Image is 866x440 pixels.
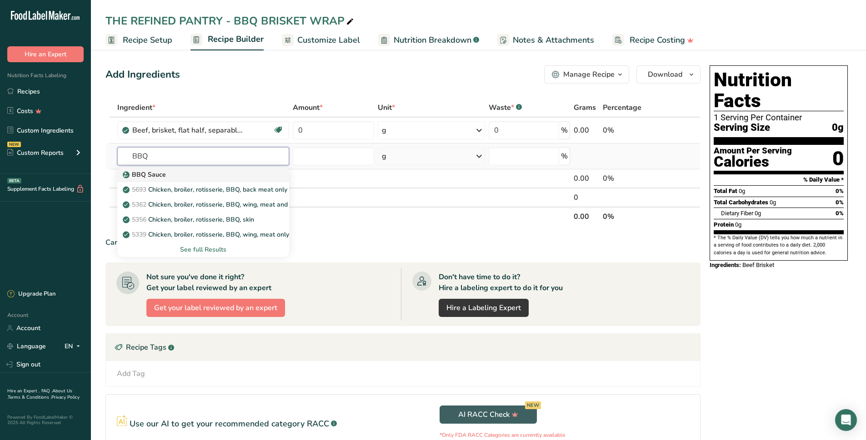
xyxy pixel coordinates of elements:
[835,409,857,431] div: Open Intercom Messenger
[735,221,741,228] span: 0g
[382,125,386,136] div: g
[574,102,596,113] span: Grams
[836,210,844,217] span: 0%
[714,234,844,257] section: * The % Daily Value (DV) tells you how much a nutrient in a serving of food contributes to a dail...
[117,227,290,242] a: 5339Chicken, broiler, rotisserie, BBQ, wing, meat only
[832,122,844,133] span: 0g
[7,388,72,400] a: About Us .
[714,147,792,155] div: Amount Per Serving
[132,185,146,194] span: 5693
[714,221,734,228] span: Protein
[710,262,741,268] span: Ingredients:
[8,394,51,400] a: Terms & Conditions .
[7,290,55,299] div: Upgrade Plan
[132,125,246,136] div: Beef, brisket, flat half, separable lean only, trimmed to 1/8" fat, select, cooked, braised
[41,388,52,394] a: FAQ .
[146,272,271,293] div: Not sure you've done it right? Get your label reviewed by an expert
[770,199,776,206] span: 0g
[125,185,287,194] p: Chicken, broiler, rotisserie, BBQ, back meat only
[125,230,289,239] p: Chicken, broiler, rotisserie, BBQ, wing, meat only
[439,272,563,293] div: Don't have time to do it? Hire a labeling expert to do it for you
[7,46,84,62] button: Hire an Expert
[293,102,323,113] span: Amount
[125,245,282,254] div: See full Results
[489,102,522,113] div: Waste
[572,207,601,226] th: 0.00
[601,207,659,226] th: 0%
[714,69,844,111] h1: Nutrition Facts
[65,341,84,352] div: EN
[7,415,84,425] div: Powered By FoodLabelMaker © 2025 All Rights Reserved
[755,210,761,217] span: 0g
[123,34,172,46] span: Recipe Setup
[117,102,155,113] span: Ingredient
[7,142,21,147] div: NEW
[636,65,701,84] button: Download
[603,125,657,136] div: 0%
[117,182,290,197] a: 5693Chicken, broiler, rotisserie, BBQ, back meat only
[836,188,844,194] span: 0%
[574,173,600,184] div: 0.00
[105,67,180,82] div: Add Ingredients
[106,334,700,361] div: Recipe Tags
[603,173,657,184] div: 0%
[630,34,685,46] span: Recipe Costing
[378,102,395,113] span: Unit
[7,148,64,158] div: Custom Reports
[563,69,615,80] div: Manage Recipe
[146,299,285,317] button: Get your label reviewed by an expert
[574,192,600,203] div: 0
[648,69,682,80] span: Download
[832,147,844,171] div: 0
[513,34,594,46] span: Notes & Attachments
[130,418,329,430] p: Use our AI to get your recommended category RACC
[282,30,360,50] a: Customize Label
[714,199,768,206] span: Total Carbohydrates
[208,33,264,45] span: Recipe Builder
[125,215,254,224] p: Chicken, broiler, rotisserie, BBQ, skin
[117,242,290,257] div: See full Results
[132,230,146,239] span: 5339
[714,113,844,122] div: 1 Serving Per Container
[378,30,479,50] a: Nutrition Breakdown
[497,30,594,50] a: Notes & Attachments
[105,237,701,248] div: Can't find your ingredient?
[132,215,146,224] span: 5356
[714,188,737,194] span: Total Fat
[105,13,355,29] div: THE REFINED PANTRY - BBQ BRISKET WRAP
[714,122,770,133] span: Serving Size
[714,155,792,168] div: Calories
[612,30,694,50] a: Recipe Costing
[117,167,290,182] a: BBQ Sauce
[440,405,537,424] button: AI RACC Check NEW
[603,102,641,113] span: Percentage
[439,299,529,317] a: Hire a Labeling Expert
[297,34,360,46] span: Customize Label
[7,388,40,394] a: Hire an Expert .
[574,125,600,136] div: 0.00
[382,151,386,162] div: g
[154,302,277,313] span: Get your label reviewed by an expert
[105,30,172,50] a: Recipe Setup
[525,401,541,409] div: NEW
[394,34,471,46] span: Nutrition Breakdown
[440,431,690,439] p: *Only FDA RACC Categories are currently available
[7,338,46,354] a: Language
[117,147,290,165] input: Add Ingredient
[7,178,21,183] div: BETA
[714,174,844,185] section: % Daily Value *
[458,409,518,420] span: AI RACC Check
[117,368,145,379] div: Add Tag
[117,197,290,212] a: 5362Chicken, broiler, rotisserie, BBQ, wing, meat and skin
[739,188,745,194] span: 0g
[51,394,80,400] a: Privacy Policy
[125,200,301,209] p: Chicken, broiler, rotisserie, BBQ, wing, meat and skin
[115,207,572,226] th: Net Totals
[125,170,166,179] p: BBQ Sauce
[721,210,753,217] span: Dietary Fiber
[742,262,774,268] span: Beef Brisket
[132,200,146,209] span: 5362
[836,199,844,206] span: 0%
[190,29,264,51] a: Recipe Builder
[544,65,629,84] button: Manage Recipe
